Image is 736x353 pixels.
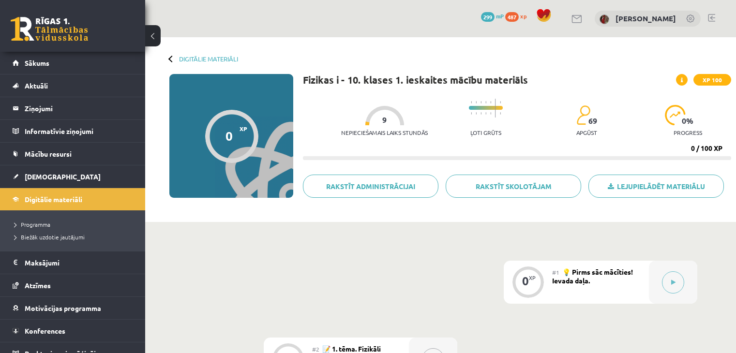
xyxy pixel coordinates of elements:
img: icon-short-line-57e1e144782c952c97e751825c79c345078a6d821885a25fce030b3d8c18986b.svg [485,112,486,115]
img: icon-short-line-57e1e144782c952c97e751825c79c345078a6d821885a25fce030b3d8c18986b.svg [485,101,486,103]
a: Konferences [13,320,133,342]
a: 299 mP [481,12,504,20]
img: students-c634bb4e5e11cddfef0936a35e636f08e4e9abd3cc4e673bd6f9a4125e45ecb1.svg [576,105,590,125]
p: Nepieciešamais laiks stundās [341,129,428,136]
legend: Ziņojumi [25,97,133,119]
div: XP [529,275,536,280]
span: Biežāk uzdotie jautājumi [15,233,85,241]
img: icon-short-line-57e1e144782c952c97e751825c79c345078a6d821885a25fce030b3d8c18986b.svg [471,112,472,115]
span: #1 [552,268,559,276]
img: icon-short-line-57e1e144782c952c97e751825c79c345078a6d821885a25fce030b3d8c18986b.svg [490,112,491,115]
span: Atzīmes [25,281,51,290]
a: Digitālie materiāli [179,55,238,62]
span: Sākums [25,59,49,67]
span: mP [496,12,504,20]
img: icon-long-line-d9ea69661e0d244f92f715978eff75569469978d946b2353a9bb055b3ed8787d.svg [495,99,496,118]
a: Rakstīt administrācijai [303,175,438,198]
img: icon-short-line-57e1e144782c952c97e751825c79c345078a6d821885a25fce030b3d8c18986b.svg [490,101,491,103]
a: [DEMOGRAPHIC_DATA] [13,165,133,188]
span: 69 [588,117,597,125]
p: progress [674,129,702,136]
img: icon-short-line-57e1e144782c952c97e751825c79c345078a6d821885a25fce030b3d8c18986b.svg [476,101,477,103]
a: Programma [15,220,135,229]
img: icon-short-line-57e1e144782c952c97e751825c79c345078a6d821885a25fce030b3d8c18986b.svg [481,101,481,103]
a: Maksājumi [13,251,133,274]
img: icon-short-line-57e1e144782c952c97e751825c79c345078a6d821885a25fce030b3d8c18986b.svg [481,112,481,115]
span: Aktuāli [25,81,48,90]
span: Mācību resursi [25,149,72,158]
span: 299 [481,12,495,22]
h1: Fizikas i - 10. klases 1. ieskaites mācību materiāls [303,74,528,86]
a: Ziņojumi [13,97,133,119]
div: 0 [522,277,529,285]
span: #2 [312,345,319,353]
a: Informatīvie ziņojumi [13,120,133,142]
span: XP [240,125,247,132]
img: icon-short-line-57e1e144782c952c97e751825c79c345078a6d821885a25fce030b3d8c18986b.svg [500,101,501,103]
span: Motivācijas programma [25,304,101,312]
a: Sākums [13,52,133,74]
span: Konferences [25,326,65,335]
span: [DEMOGRAPHIC_DATA] [25,172,101,181]
legend: Informatīvie ziņojumi [25,120,133,142]
span: 0 % [682,117,694,125]
span: xp [520,12,526,20]
span: 9 [382,116,387,124]
a: Digitālie materiāli [13,188,133,210]
p: Ļoti grūts [470,129,501,136]
img: icon-short-line-57e1e144782c952c97e751825c79c345078a6d821885a25fce030b3d8c18986b.svg [500,112,501,115]
a: Biežāk uzdotie jautājumi [15,233,135,241]
img: icon-short-line-57e1e144782c952c97e751825c79c345078a6d821885a25fce030b3d8c18986b.svg [471,101,472,103]
a: Motivācijas programma [13,297,133,319]
a: Atzīmes [13,274,133,296]
p: apgūst [576,129,597,136]
a: Rakstīt skolotājam [446,175,581,198]
img: icon-short-line-57e1e144782c952c97e751825c79c345078a6d821885a25fce030b3d8c18986b.svg [476,112,477,115]
div: 0 [225,129,233,143]
legend: Maksājumi [25,251,133,274]
span: Digitālie materiāli [25,195,82,204]
a: [PERSON_NAME] [616,14,676,23]
img: Vitālijs Kapustins [600,15,609,24]
img: icon-progress-161ccf0a02000e728c5f80fcf4c31c7af3da0e1684b2b1d7c360e028c24a22f1.svg [665,105,686,125]
a: 487 xp [505,12,531,20]
span: 487 [505,12,519,22]
span: XP 100 [693,74,731,86]
a: Mācību resursi [13,143,133,165]
a: Rīgas 1. Tālmācības vidusskola [11,17,88,41]
a: Aktuāli [13,74,133,97]
span: Programma [15,221,50,228]
span: 💡 Pirms sāc mācīties! Ievada daļa. [552,267,633,285]
a: Lejupielādēt materiālu [588,175,724,198]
